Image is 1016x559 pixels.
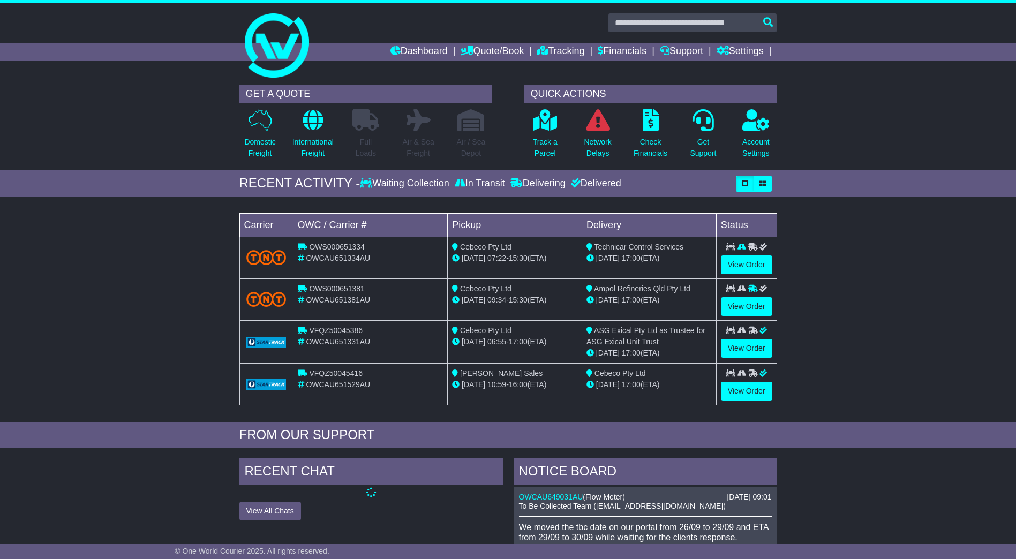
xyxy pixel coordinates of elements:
[246,292,287,306] img: TNT_Domestic.png
[716,213,777,237] td: Status
[586,253,712,264] div: (ETA)
[622,254,641,262] span: 17:00
[532,109,558,165] a: Track aParcel
[487,296,506,304] span: 09:34
[742,137,770,159] p: Account Settings
[519,522,772,542] p: We moved the tbc date on our portal from 26/09 to 29/09 and ETA from 29/09 to 30/09 while waiting...
[452,336,577,348] div: - (ETA)
[244,137,275,159] p: Domestic Freight
[239,427,777,443] div: FROM OUR SUPPORT
[292,109,334,165] a: InternationalFreight
[533,137,558,159] p: Track a Parcel
[584,137,611,159] p: Network Delays
[452,294,577,306] div: - (ETA)
[622,380,641,389] span: 17:00
[306,296,370,304] span: OWCAU651381AU
[239,502,301,520] button: View All Chats
[352,137,379,159] p: Full Loads
[622,296,641,304] span: 17:00
[508,178,568,190] div: Delivering
[403,137,434,159] p: Air & Sea Freight
[460,326,511,335] span: Cebeco Pty Ltd
[509,337,528,346] span: 17:00
[306,380,370,389] span: OWCAU651529AU
[727,493,771,502] div: [DATE] 09:01
[309,369,363,377] span: VFQZ50045416
[309,243,365,251] span: OWS000651334
[582,213,716,237] td: Delivery
[239,213,293,237] td: Carrier
[452,178,508,190] div: In Transit
[583,109,612,165] a: NetworkDelays
[596,296,620,304] span: [DATE]
[487,254,506,262] span: 07:22
[721,382,772,401] a: View Order
[690,137,716,159] p: Get Support
[509,296,528,304] span: 15:30
[509,254,528,262] span: 15:30
[246,250,287,265] img: TNT_Domestic.png
[519,493,772,502] div: ( )
[452,379,577,390] div: - (ETA)
[309,326,363,335] span: VFQZ50045386
[462,254,485,262] span: [DATE]
[462,380,485,389] span: [DATE]
[309,284,365,293] span: OWS000651381
[460,284,511,293] span: Cebeco Pty Ltd
[596,254,620,262] span: [DATE]
[509,380,528,389] span: 16:00
[585,493,622,501] span: Flow Meter
[689,109,717,165] a: GetSupport
[514,458,777,487] div: NOTICE BOARD
[460,243,511,251] span: Cebeco Pty Ltd
[452,253,577,264] div: - (ETA)
[244,109,276,165] a: DomesticFreight
[519,502,726,510] span: To Be Collected Team ([EMAIL_ADDRESS][DOMAIN_NAME])
[633,109,668,165] a: CheckFinancials
[487,380,506,389] span: 10:59
[239,458,503,487] div: RECENT CHAT
[457,137,486,159] p: Air / Sea Depot
[306,254,370,262] span: OWCAU651334AU
[586,348,712,359] div: (ETA)
[634,137,667,159] p: Check Financials
[360,178,451,190] div: Waiting Collection
[246,337,287,348] img: GetCarrierServiceLogo
[717,43,764,61] a: Settings
[306,337,370,346] span: OWCAU651331AU
[175,547,329,555] span: © One World Courier 2025. All rights reserved.
[568,178,621,190] div: Delivered
[660,43,703,61] a: Support
[462,296,485,304] span: [DATE]
[462,337,485,346] span: [DATE]
[448,213,582,237] td: Pickup
[487,337,506,346] span: 06:55
[596,349,620,357] span: [DATE]
[586,294,712,306] div: (ETA)
[594,243,684,251] span: Technicar Control Services
[598,43,646,61] a: Financials
[586,326,705,346] span: ASG Exical Pty Ltd as Trustee for ASG Exical Unit Trust
[537,43,584,61] a: Tracking
[721,339,772,358] a: View Order
[239,176,360,191] div: RECENT ACTIVITY -
[594,369,646,377] span: Cebeco Pty Ltd
[721,255,772,274] a: View Order
[461,43,524,61] a: Quote/Book
[594,284,690,293] span: Ampol Refineries Qld Pty Ltd
[519,493,583,501] a: OWCAU649031AU
[292,137,334,159] p: International Freight
[596,380,620,389] span: [DATE]
[239,85,492,103] div: GET A QUOTE
[524,85,777,103] div: QUICK ACTIONS
[246,379,287,390] img: GetCarrierServiceLogo
[721,297,772,316] a: View Order
[586,379,712,390] div: (ETA)
[622,349,641,357] span: 17:00
[742,109,770,165] a: AccountSettings
[460,369,543,377] span: [PERSON_NAME] Sales
[390,43,448,61] a: Dashboard
[293,213,448,237] td: OWC / Carrier #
